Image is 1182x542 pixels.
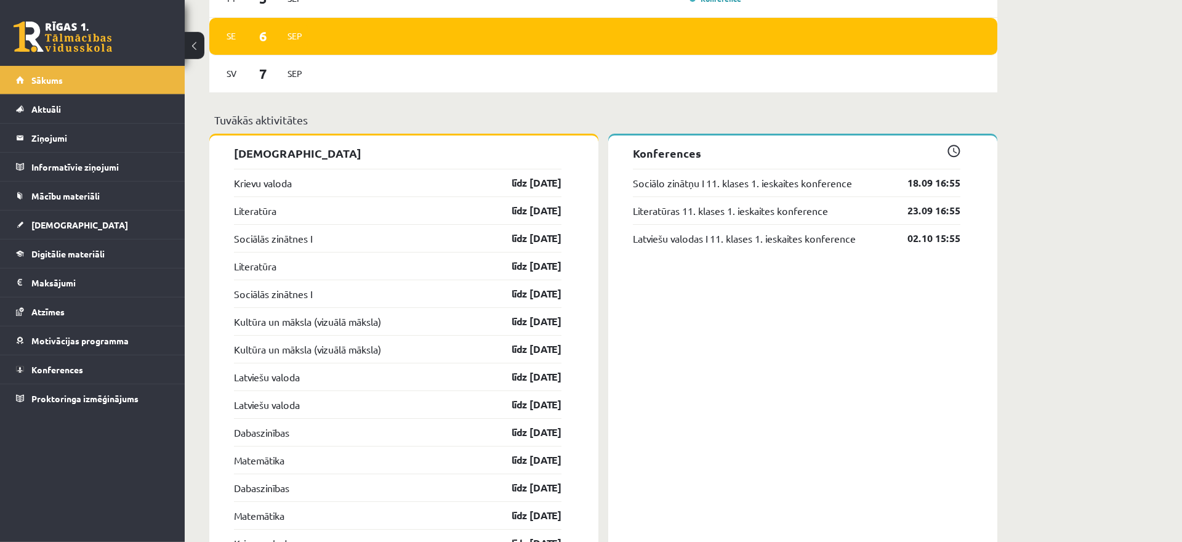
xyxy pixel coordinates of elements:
[234,480,289,495] a: Dabaszinības
[234,145,561,161] p: [DEMOGRAPHIC_DATA]
[16,95,169,123] a: Aktuāli
[490,259,561,273] a: līdz [DATE]
[31,393,139,404] span: Proktoringa izmēģinājums
[31,103,61,115] span: Aktuāli
[633,231,856,246] a: Latviešu valodas I 11. klases 1. ieskaites konference
[219,26,244,46] span: Se
[490,397,561,412] a: līdz [DATE]
[234,259,276,273] a: Literatūra
[16,240,169,268] a: Digitālie materiāli
[31,124,169,152] legend: Ziņojumi
[31,306,65,317] span: Atzīmes
[490,480,561,495] a: līdz [DATE]
[490,231,561,246] a: līdz [DATE]
[234,342,381,357] a: Kultūra un māksla (vizuālā māksla)
[234,231,312,246] a: Sociālās zinātnes I
[16,355,169,384] a: Konferences
[31,335,129,346] span: Motivācijas programma
[633,145,960,161] p: Konferences
[234,314,381,329] a: Kultūra un māksla (vizuālā māksla)
[31,269,169,297] legend: Maksājumi
[31,248,105,259] span: Digitālie materiāli
[234,370,300,384] a: Latviešu valoda
[244,26,283,46] span: 6
[490,370,561,384] a: līdz [DATE]
[244,63,283,84] span: 7
[234,425,289,440] a: Dabaszinības
[234,203,276,218] a: Literatūra
[16,384,169,413] a: Proktoringa izmēģinājums
[31,153,169,181] legend: Informatīvie ziņojumi
[282,64,308,83] span: Sep
[234,286,312,301] a: Sociālās zinātnes I
[490,453,561,467] a: līdz [DATE]
[16,211,169,239] a: [DEMOGRAPHIC_DATA]
[490,425,561,440] a: līdz [DATE]
[490,286,561,301] a: līdz [DATE]
[31,75,63,86] span: Sākums
[490,176,561,190] a: līdz [DATE]
[490,314,561,329] a: līdz [DATE]
[490,508,561,523] a: līdz [DATE]
[234,397,300,412] a: Latviešu valoda
[490,203,561,218] a: līdz [DATE]
[16,182,169,210] a: Mācību materiāli
[16,269,169,297] a: Maksājumi
[31,219,128,230] span: [DEMOGRAPHIC_DATA]
[31,364,83,375] span: Konferences
[234,176,292,190] a: Krievu valoda
[31,190,100,201] span: Mācību materiāli
[16,124,169,152] a: Ziņojumi
[889,231,960,246] a: 02.10 15:55
[889,176,960,190] a: 18.09 16:55
[14,22,112,52] a: Rīgas 1. Tālmācības vidusskola
[633,176,852,190] a: Sociālo zinātņu I 11. klases 1. ieskaites konference
[16,297,169,326] a: Atzīmes
[490,342,561,357] a: līdz [DATE]
[889,203,960,218] a: 23.09 16:55
[219,64,244,83] span: Sv
[16,153,169,181] a: Informatīvie ziņojumi
[282,26,308,46] span: Sep
[234,453,284,467] a: Matemātika
[214,111,992,128] p: Tuvākās aktivitātes
[234,508,284,523] a: Matemātika
[16,66,169,94] a: Sākums
[633,203,828,218] a: Literatūras 11. klases 1. ieskaites konference
[16,326,169,355] a: Motivācijas programma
